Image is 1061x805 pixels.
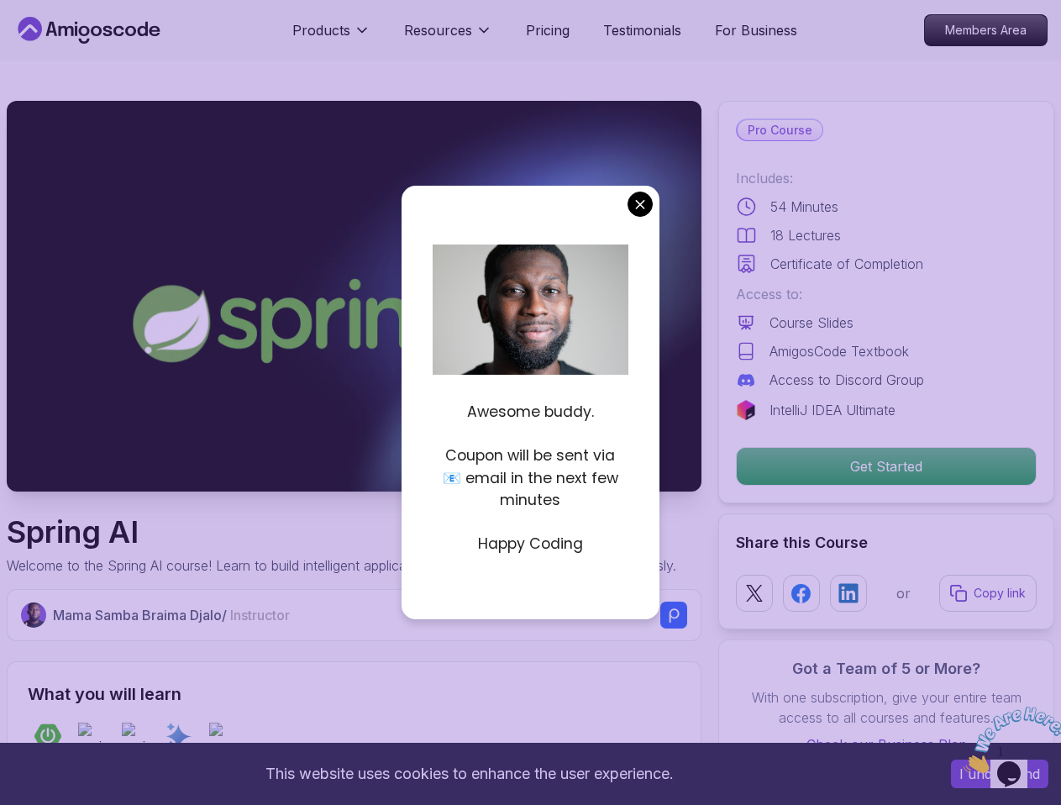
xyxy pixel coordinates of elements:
[209,723,236,750] img: openai logo
[736,400,756,420] img: jetbrains logo
[34,723,61,750] img: spring-boot logo
[736,687,1037,728] p: With one subscription, give your entire team access to all courses and features.
[526,20,570,40] a: Pricing
[736,734,1037,755] a: Check our Business Plan
[738,120,822,140] p: Pro Course
[951,760,1048,788] button: Accept cookies
[925,15,1047,45] p: Members Area
[292,20,370,54] button: Products
[53,605,290,625] p: Mama Samba Braima Djalo /
[404,20,492,54] button: Resources
[122,723,149,750] img: spring-framework logo
[7,515,676,549] h1: Spring AI
[603,20,681,40] a: Testimonials
[736,447,1037,486] button: Get Started
[737,448,1036,485] p: Get Started
[7,555,676,576] p: Welcome to the Spring AI course! Learn to build intelligent applications with the Spring framewor...
[896,583,911,603] p: or
[165,723,192,750] img: ai logo
[769,370,924,390] p: Access to Discord Group
[736,657,1037,681] h3: Got a Team of 5 or More?
[736,168,1037,188] p: Includes:
[7,101,701,492] img: spring-ai_thumbnail
[7,7,13,21] span: 1
[292,20,350,40] p: Products
[939,575,1037,612] button: Copy link
[957,700,1061,780] iframe: chat widget
[28,682,680,706] h2: What you will learn
[736,284,1037,304] p: Access to:
[715,20,797,40] a: For Business
[404,20,472,40] p: Resources
[21,602,46,628] img: Nelson Djalo
[769,400,896,420] p: IntelliJ IDEA Ultimate
[13,755,926,792] div: This website uses cookies to enhance the user experience.
[736,531,1037,555] h2: Share this Course
[770,197,838,217] p: 54 Minutes
[770,254,923,274] p: Certificate of Completion
[769,313,854,333] p: Course Slides
[974,585,1026,602] p: Copy link
[7,7,111,73] img: Chat attention grabber
[769,341,909,361] p: AmigosCode Textbook
[78,723,105,750] img: spring-ai logo
[924,14,1048,46] a: Members Area
[230,607,290,623] span: Instructor
[770,225,841,245] p: 18 Lectures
